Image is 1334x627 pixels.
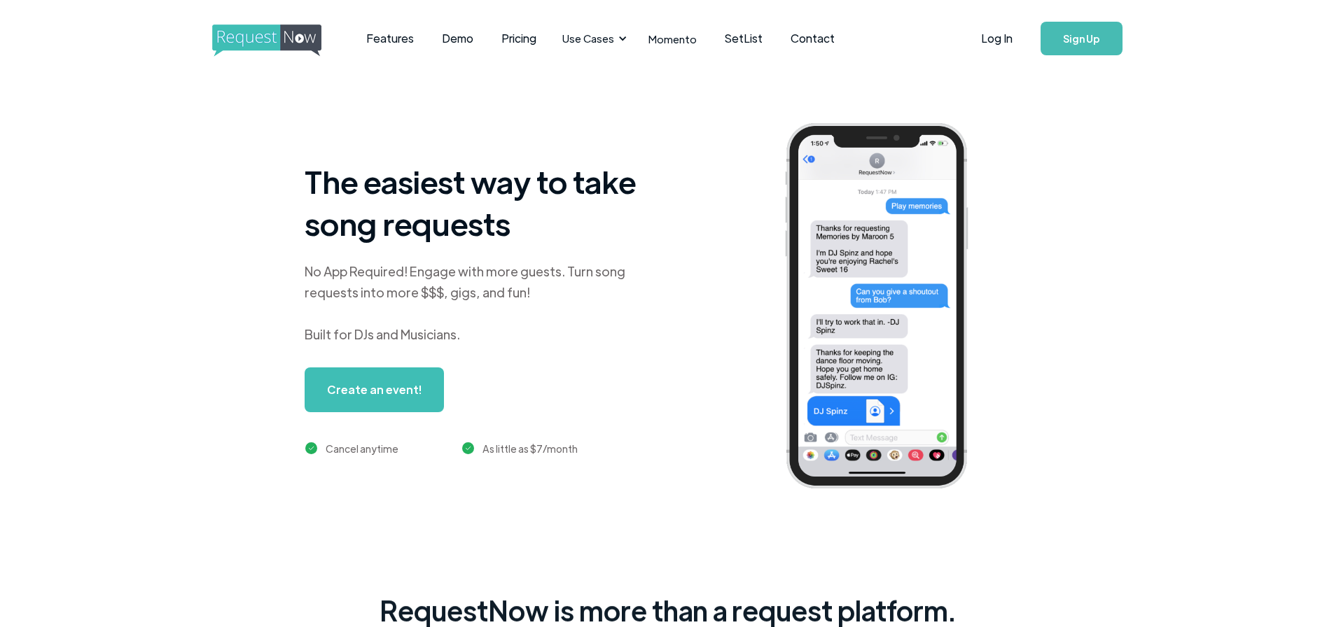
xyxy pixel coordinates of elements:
img: iphone screenshot [769,113,1006,503]
img: requestnow logo [212,24,347,57]
a: Pricing [487,17,550,60]
div: No App Required! Engage with more guests. Turn song requests into more $$$, gigs, and fun! Built ... [305,261,655,345]
a: Features [352,17,428,60]
div: Cancel anytime [326,440,398,457]
a: Create an event! [305,367,444,412]
a: home [212,24,317,52]
div: As little as $7/month [482,440,578,457]
div: Use Cases [554,17,631,60]
a: Momento [634,18,711,59]
a: Contact [777,17,849,60]
img: green checkmark [462,442,474,454]
a: Sign Up [1041,22,1123,55]
a: Log In [967,14,1027,63]
img: green checkmark [305,442,317,454]
a: Demo [428,17,487,60]
div: Use Cases [562,31,614,46]
h1: The easiest way to take song requests [305,160,655,244]
a: SetList [711,17,777,60]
